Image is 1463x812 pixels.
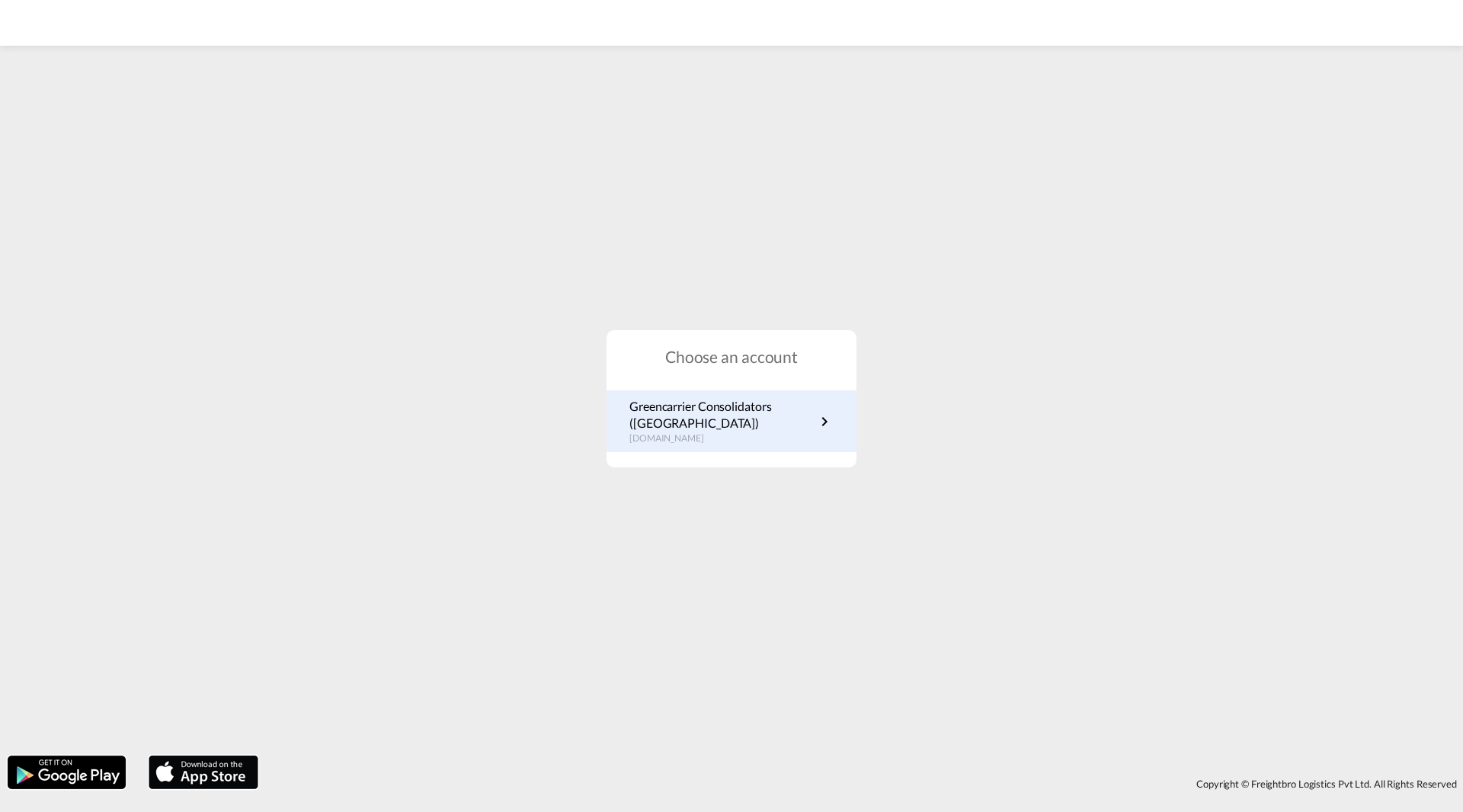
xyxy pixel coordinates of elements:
[629,432,815,445] p: [DOMAIN_NAME]
[147,754,260,791] img: apple.png
[6,754,127,791] img: google.png
[629,398,834,445] a: Greencarrier Consolidators ([GEOGRAPHIC_DATA])[DOMAIN_NAME]
[815,412,834,431] md-icon: icon-chevron-right
[629,398,815,432] p: Greencarrier Consolidators ([GEOGRAPHIC_DATA])
[266,771,1463,797] div: Copyright © Freightbro Logistics Pvt Ltd. All Rights Reserved
[607,345,856,367] h1: Choose an account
